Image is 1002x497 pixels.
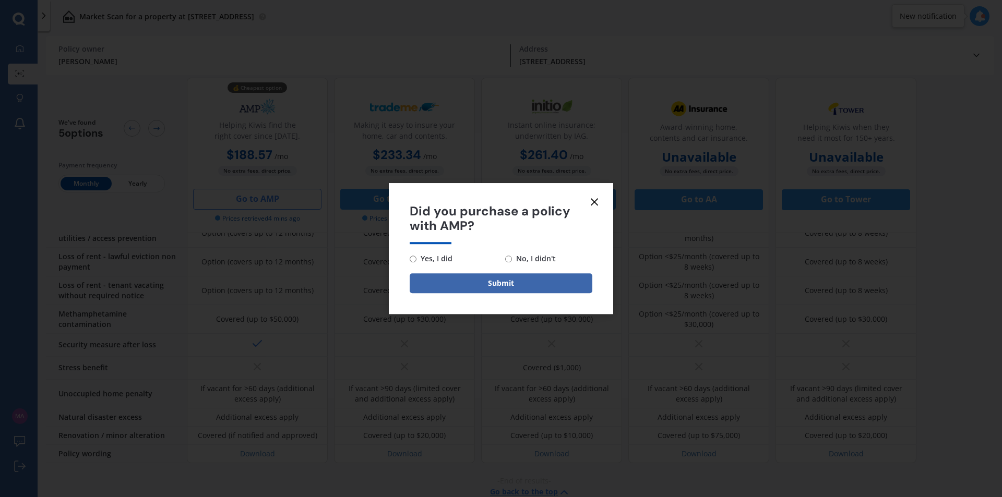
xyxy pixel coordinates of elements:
span: Did you purchase a policy with AMP? [410,204,592,234]
input: Yes, I did [410,256,416,262]
span: Yes, I did [416,252,452,265]
span: No, I didn't [512,252,556,265]
input: No, I didn't [505,256,512,262]
button: Submit [410,273,592,293]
